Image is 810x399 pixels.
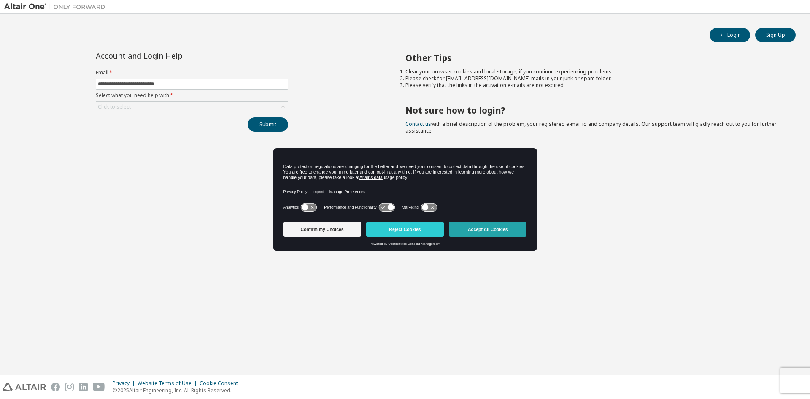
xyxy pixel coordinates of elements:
[79,383,88,391] img: linkedin.svg
[96,102,288,112] div: Click to select
[200,380,243,387] div: Cookie Consent
[248,117,288,132] button: Submit
[51,383,60,391] img: facebook.svg
[4,3,110,11] img: Altair One
[405,52,781,63] h2: Other Tips
[405,75,781,82] li: Please check for [EMAIL_ADDRESS][DOMAIN_NAME] mails in your junk or spam folder.
[96,69,288,76] label: Email
[755,28,796,42] button: Sign Up
[113,380,138,387] div: Privacy
[65,383,74,391] img: instagram.svg
[93,383,105,391] img: youtube.svg
[3,383,46,391] img: altair_logo.svg
[96,92,288,99] label: Select what you need help with
[405,120,431,128] a: Contact us
[96,52,250,59] div: Account and Login Help
[113,387,243,394] p: © 2025 Altair Engineering, Inc. All Rights Reserved.
[405,105,781,116] h2: Not sure how to login?
[710,28,750,42] button: Login
[405,68,781,75] li: Clear your browser cookies and local storage, if you continue experiencing problems.
[405,120,777,134] span: with a brief description of the problem, your registered e-mail id and company details. Our suppo...
[138,380,200,387] div: Website Terms of Use
[405,82,781,89] li: Please verify that the links in the activation e-mails are not expired.
[98,103,131,110] div: Click to select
